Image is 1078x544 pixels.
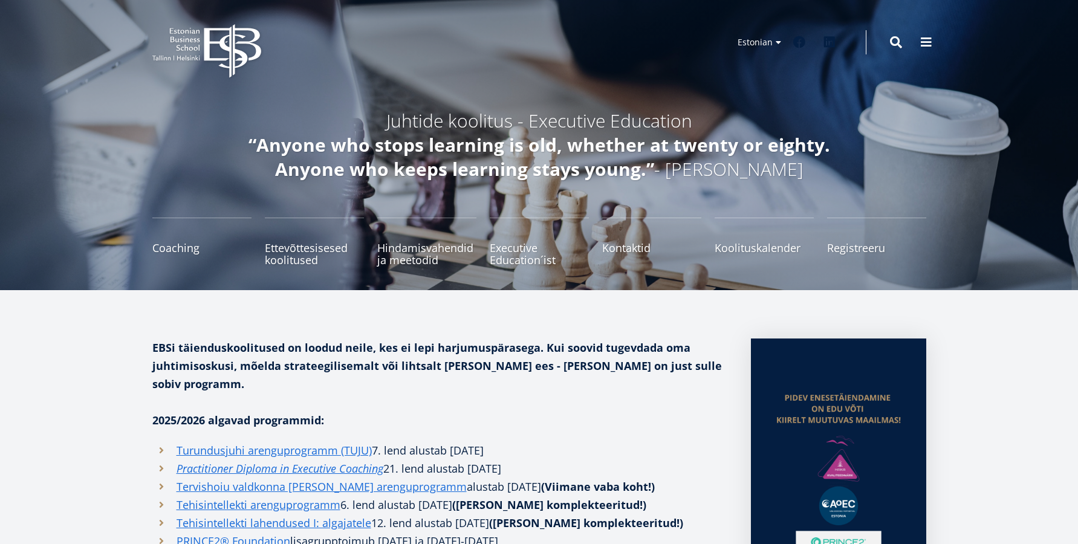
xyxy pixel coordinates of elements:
[177,478,467,496] a: Tervishoiu valdkonna [PERSON_NAME] arenguprogramm
[219,133,860,181] h5: - [PERSON_NAME]
[541,479,655,494] strong: (Viimane vaba koht!)
[219,109,860,133] h5: Juhtide koolitus - Executive Education
[177,496,340,514] a: Tehisintellekti arenguprogramm
[490,218,589,266] a: Executive Education´ist
[817,30,842,54] a: Linkedin
[152,459,727,478] li: . lend alustab [DATE]
[265,242,364,266] span: Ettevõttesisesed koolitused
[248,132,830,181] em: “Anyone who stops learning is old, whether at twenty or eighty. Anyone who keeps learning stays y...
[177,441,372,459] a: Turundusjuhi arenguprogramm (TUJU)
[152,441,727,459] li: 7. lend alustab [DATE]
[177,461,383,476] em: Practitioner Diploma in Executive Coaching
[177,459,383,478] a: Practitioner Diploma in Executive Coaching
[787,30,811,54] a: Facebook
[715,218,814,266] a: Koolituskalender
[602,242,701,254] span: Kontaktid
[152,242,252,254] span: Coaching
[177,514,371,532] a: Tehisintellekti lahendused I: algajatele
[152,413,324,427] strong: 2025/2026 algavad programmid:
[490,242,589,266] span: Executive Education´ist
[827,218,926,266] a: Registreeru
[715,242,814,254] span: Koolituskalender
[489,516,683,530] strong: ([PERSON_NAME] komplekteeritud!)
[383,461,395,476] i: 21
[152,514,727,532] li: 12. lend alustab [DATE]
[602,218,701,266] a: Kontaktid
[827,242,926,254] span: Registreeru
[452,497,646,512] strong: ([PERSON_NAME] komplekteeritud!)
[152,478,727,496] li: alustab [DATE]
[152,218,252,266] a: Coaching
[377,218,476,266] a: Hindamisvahendid ja meetodid
[152,340,722,391] strong: EBSi täienduskoolitused on loodud neile, kes ei lepi harjumuspärasega. Kui soovid tugevdada oma j...
[152,496,727,514] li: 6. lend alustab [DATE]
[265,218,364,266] a: Ettevõttesisesed koolitused
[377,242,476,266] span: Hindamisvahendid ja meetodid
